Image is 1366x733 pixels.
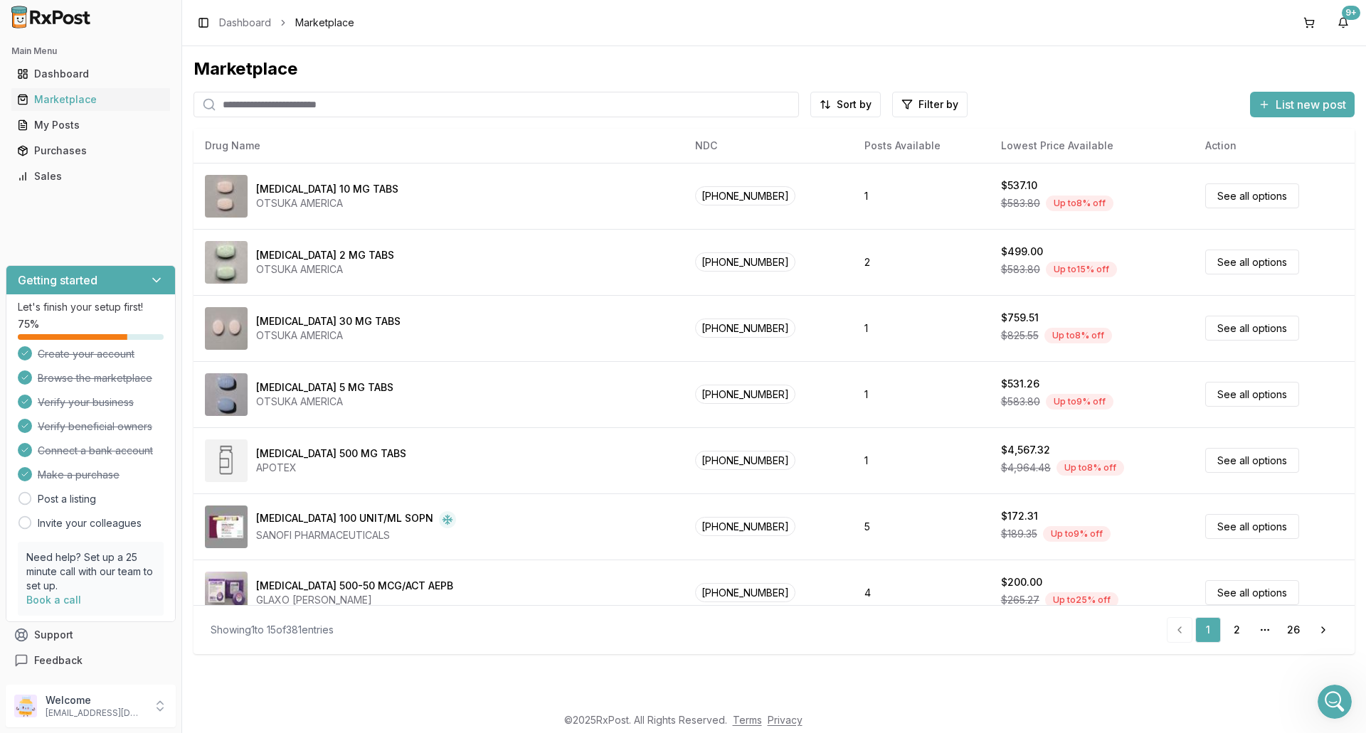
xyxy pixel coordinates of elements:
[51,417,273,462] div: Mounjaro 10 Mg/0.5 Ml Pen IF POSSIBLE PLEASE
[853,493,989,560] td: 5
[1250,92,1355,117] button: List new post
[6,165,176,188] button: Sales
[1281,617,1306,643] a: 26
[11,139,273,159] div: [DATE]
[6,622,176,648] button: Support
[38,395,134,410] span: Verify your business
[12,436,272,460] textarea: Message…
[224,252,262,266] div: thanks!
[256,248,394,262] div: [MEDICAL_DATA] 2 MG TABS
[256,511,433,528] div: [MEDICAL_DATA] 100 UNIT/ML SOPN
[250,106,262,120] div: ok
[38,468,120,482] span: Make a purchase
[853,427,989,493] td: 1
[23,167,222,223] div: I added 1 x [MEDICAL_DATA] 5mg and 1 x 10mg in your cart for $450 you can delete the other cart w...
[97,355,273,387] div: It seems to have gone through
[11,159,233,231] div: I added 1 x [MEDICAL_DATA] 5mg and 1 x 10mg in your cart for $450 you can delete the other cart w...
[1205,382,1299,407] a: See all options
[1001,245,1043,259] div: $499.00
[1205,448,1299,473] a: See all options
[695,186,795,205] span: [PHONE_NUMBER]
[11,87,170,112] a: Marketplace
[17,169,164,183] div: Sales
[11,398,273,417] div: [DATE]
[11,61,170,87] a: Dashboard
[837,97,872,112] span: Sort by
[244,460,267,483] button: Send a message…
[853,361,989,427] td: 1
[256,380,393,395] div: [MEDICAL_DATA] 5 MG TABS
[17,144,164,158] div: Purchases
[18,317,39,331] span: 75 %
[1057,460,1124,476] div: Up to 8 % off
[1195,617,1221,643] a: 1
[1001,377,1039,391] div: $531.26
[1046,196,1113,211] div: Up to 8 % off
[6,648,176,673] button: Feedback
[1001,178,1037,193] div: $537.10
[11,285,273,355] div: Manuel says…
[810,92,881,117] button: Sort by
[1205,514,1299,539] a: See all options
[1276,96,1346,113] span: List new post
[34,653,83,668] span: Feedback
[219,16,354,30] nav: breadcrumb
[695,583,795,602] span: [PHONE_NUMBER]
[11,243,273,286] div: JEFFREY says…
[1043,526,1111,542] div: Up to 9 % off
[68,466,79,477] button: Upload attachment
[38,492,96,506] a: Post a listing
[38,371,152,385] span: Browse the marketplace
[18,272,97,289] h3: Getting started
[1001,262,1040,277] span: $583.80
[1001,443,1050,457] div: $4,567.32
[205,307,248,350] img: Abilify 30 MG TABS
[38,516,142,530] a: Invite your colleagues
[768,714,803,726] a: Privacy
[11,159,273,242] div: Manuel says…
[1001,196,1040,210] span: $583.80
[205,241,248,284] img: Abilify 2 MG TABS
[695,517,795,536] span: [PHONE_NUMBER]
[11,138,170,164] a: Purchases
[11,355,273,398] div: JEFFREY says…
[17,67,164,81] div: Dashboard
[256,314,401,328] div: [MEDICAL_DATA] 30 MG TABS
[6,139,176,162] button: Purchases
[1224,617,1249,643] a: 2
[853,129,989,163] th: Posts Available
[38,419,152,434] span: Verify beneficial owners
[256,395,393,409] div: OTSUKA AMERICA
[1044,328,1112,343] div: Up to 8 % off
[213,243,273,274] div: thanks!
[6,114,176,137] button: My Posts
[11,46,170,57] h2: Main Menu
[26,594,81,606] a: Book a call
[695,385,795,404] span: [PHONE_NUMBER]
[14,695,37,717] img: User avatar
[1250,99,1355,113] a: List new post
[684,129,853,163] th: NDC
[853,163,989,229] td: 1
[6,63,176,85] button: Dashboard
[1046,262,1117,277] div: Up to 15 % off
[1309,617,1338,643] a: Go to next page
[69,18,97,32] p: Active
[853,295,989,361] td: 1
[11,41,273,97] div: Manuel says…
[11,112,170,138] a: My Posts
[6,6,97,28] img: RxPost Logo
[1001,593,1039,607] span: $265.27
[18,300,164,314] p: Let's finish your setup first!
[46,707,144,719] p: [EMAIL_ADDRESS][DOMAIN_NAME]
[256,182,398,196] div: [MEDICAL_DATA] 10 MG TABS
[1332,11,1355,34] button: 9+
[1205,183,1299,208] a: See all options
[11,41,233,86] div: No response back on the [MEDICAL_DATA] just yet
[1046,394,1113,410] div: Up to 9 % off
[1194,129,1355,163] th: Action
[256,262,394,277] div: OTSUKA AMERICA
[11,97,273,140] div: JEFFREY says…
[853,229,989,295] td: 2
[256,461,406,475] div: APOTEX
